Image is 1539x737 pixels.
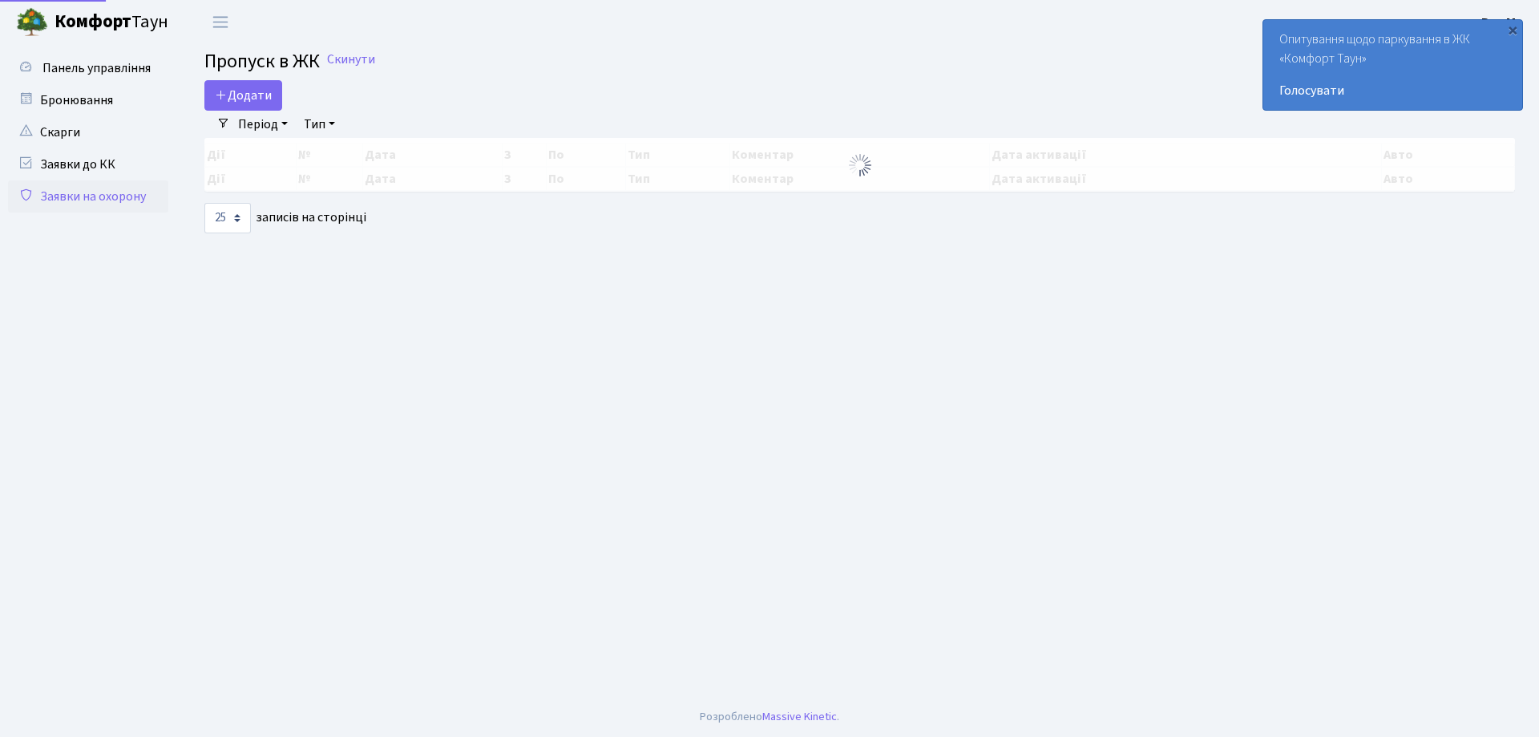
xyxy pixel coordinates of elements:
[200,9,240,35] button: Переключити навігацію
[215,87,272,104] span: Додати
[55,9,131,34] b: Комфорт
[8,180,168,213] a: Заявки на охорону
[1481,13,1520,32] a: Box M.
[8,52,168,84] a: Панель управління
[204,80,282,111] a: Додати
[847,152,873,178] img: Обробка...
[204,203,366,233] label: записів на сторінці
[700,708,839,726] div: Розроблено .
[297,111,341,138] a: Тип
[42,59,151,77] span: Панель управління
[327,52,375,67] a: Скинути
[232,111,294,138] a: Період
[1279,81,1506,100] a: Голосувати
[204,47,320,75] span: Пропуск в ЖК
[8,148,168,180] a: Заявки до КК
[1505,22,1521,38] div: ×
[1263,20,1522,110] div: Опитування щодо паркування в ЖК «Комфорт Таун»
[762,708,837,725] a: Massive Kinetic
[8,84,168,116] a: Бронювання
[1481,14,1520,31] b: Box M.
[16,6,48,38] img: logo.png
[8,116,168,148] a: Скарги
[204,203,251,233] select: записів на сторінці
[55,9,168,36] span: Таун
